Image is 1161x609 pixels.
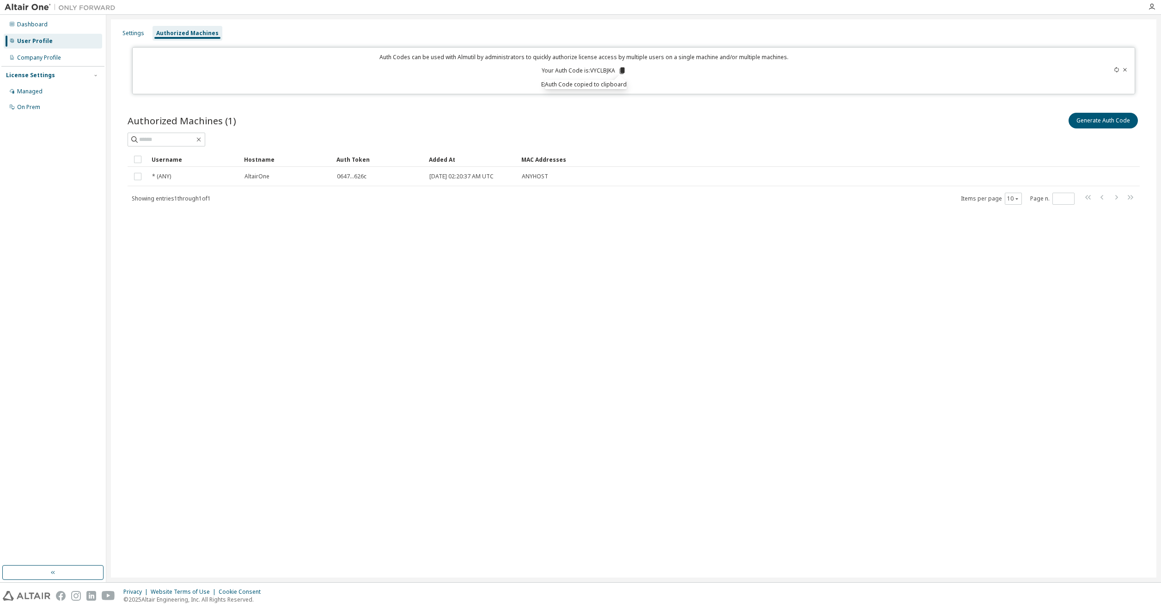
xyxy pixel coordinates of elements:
[138,53,1030,61] p: Auth Codes can be used with Almutil by administrators to quickly authorize license access by mult...
[152,152,237,167] div: Username
[132,195,211,202] span: Showing entries 1 through 1 of 1
[151,588,219,596] div: Website Terms of Use
[17,21,48,28] div: Dashboard
[244,173,269,180] span: AltairOne
[336,152,422,167] div: Auth Token
[6,72,55,79] div: License Settings
[86,591,96,601] img: linkedin.svg
[138,80,1030,88] p: Expires in 14 minutes, 38 seconds
[3,591,50,601] img: altair_logo.svg
[122,30,144,37] div: Settings
[128,114,236,127] span: Authorized Machines (1)
[1030,193,1075,205] span: Page n.
[219,588,266,596] div: Cookie Consent
[429,152,514,167] div: Added At
[1007,195,1020,202] button: 10
[542,67,626,75] p: Your Auth Code is: VYCLBJKA
[521,152,1043,167] div: MAC Addresses
[17,88,43,95] div: Managed
[522,173,548,180] span: ANYHOST
[17,104,40,111] div: On Prem
[152,173,171,180] span: * (ANY)
[17,54,61,61] div: Company Profile
[244,152,329,167] div: Hostname
[429,173,494,180] span: [DATE] 02:20:37 AM UTC
[156,30,219,37] div: Authorized Machines
[71,591,81,601] img: instagram.svg
[123,588,151,596] div: Privacy
[5,3,120,12] img: Altair One
[545,80,627,89] div: Auth Code copied to clipboard
[17,37,53,45] div: User Profile
[56,591,66,601] img: facebook.svg
[337,173,367,180] span: 0647...626c
[961,193,1022,205] span: Items per page
[123,596,266,603] p: © 2025 Altair Engineering, Inc. All Rights Reserved.
[102,591,115,601] img: youtube.svg
[1069,113,1138,128] button: Generate Auth Code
